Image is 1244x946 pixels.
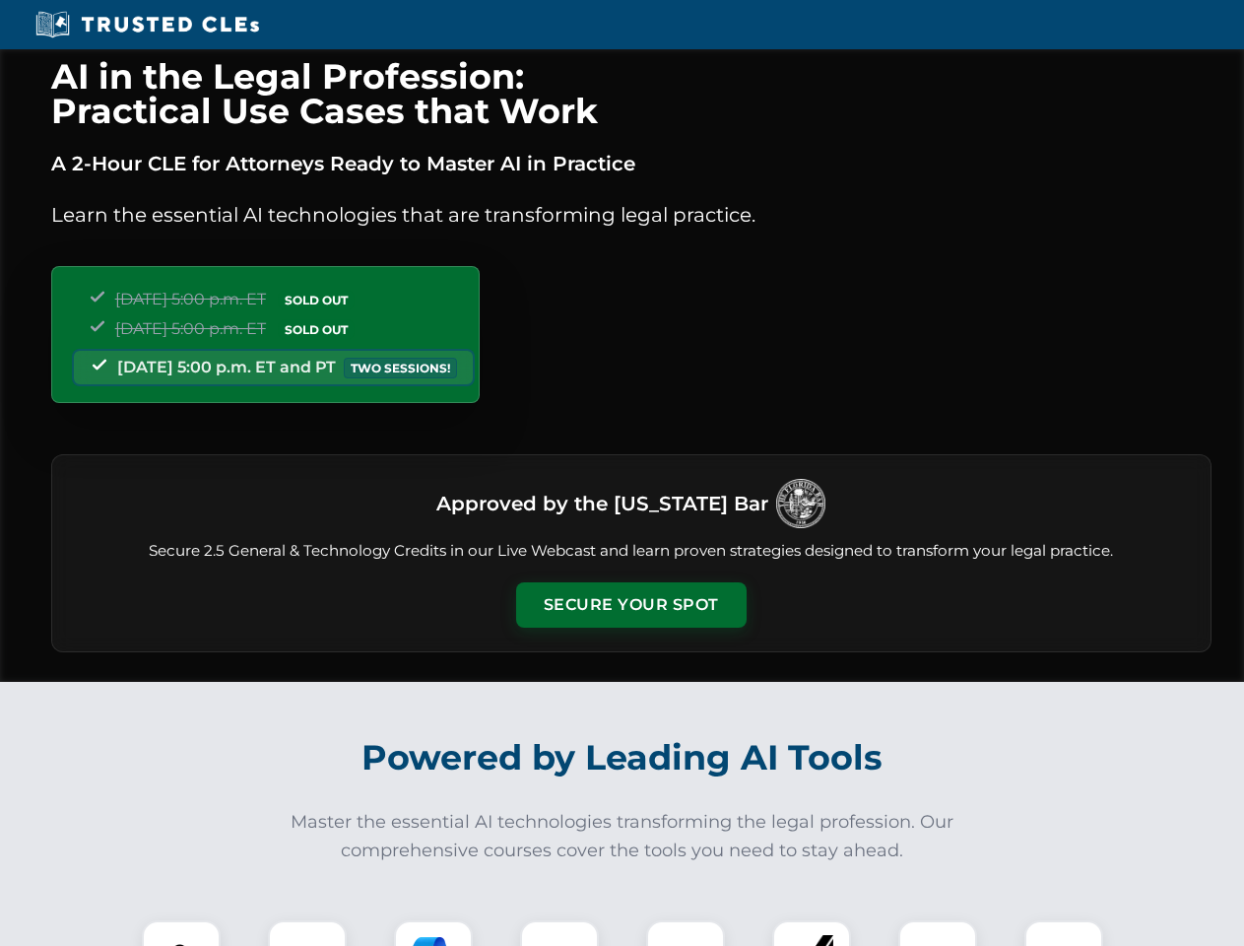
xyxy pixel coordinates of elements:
span: SOLD OUT [278,290,355,310]
p: A 2-Hour CLE for Attorneys Ready to Master AI in Practice [51,148,1211,179]
span: [DATE] 5:00 p.m. ET [115,319,266,338]
button: Secure Your Spot [516,582,747,628]
span: [DATE] 5:00 p.m. ET [115,290,266,308]
p: Master the essential AI technologies transforming the legal profession. Our comprehensive courses... [278,808,967,865]
img: Logo [776,479,825,528]
img: Trusted CLEs [30,10,265,39]
h1: AI in the Legal Profession: Practical Use Cases that Work [51,59,1211,128]
p: Secure 2.5 General & Technology Credits in our Live Webcast and learn proven strategies designed ... [76,540,1187,563]
p: Learn the essential AI technologies that are transforming legal practice. [51,199,1211,231]
h2: Powered by Leading AI Tools [77,723,1168,792]
span: SOLD OUT [278,319,355,340]
h3: Approved by the [US_STATE] Bar [436,486,768,521]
